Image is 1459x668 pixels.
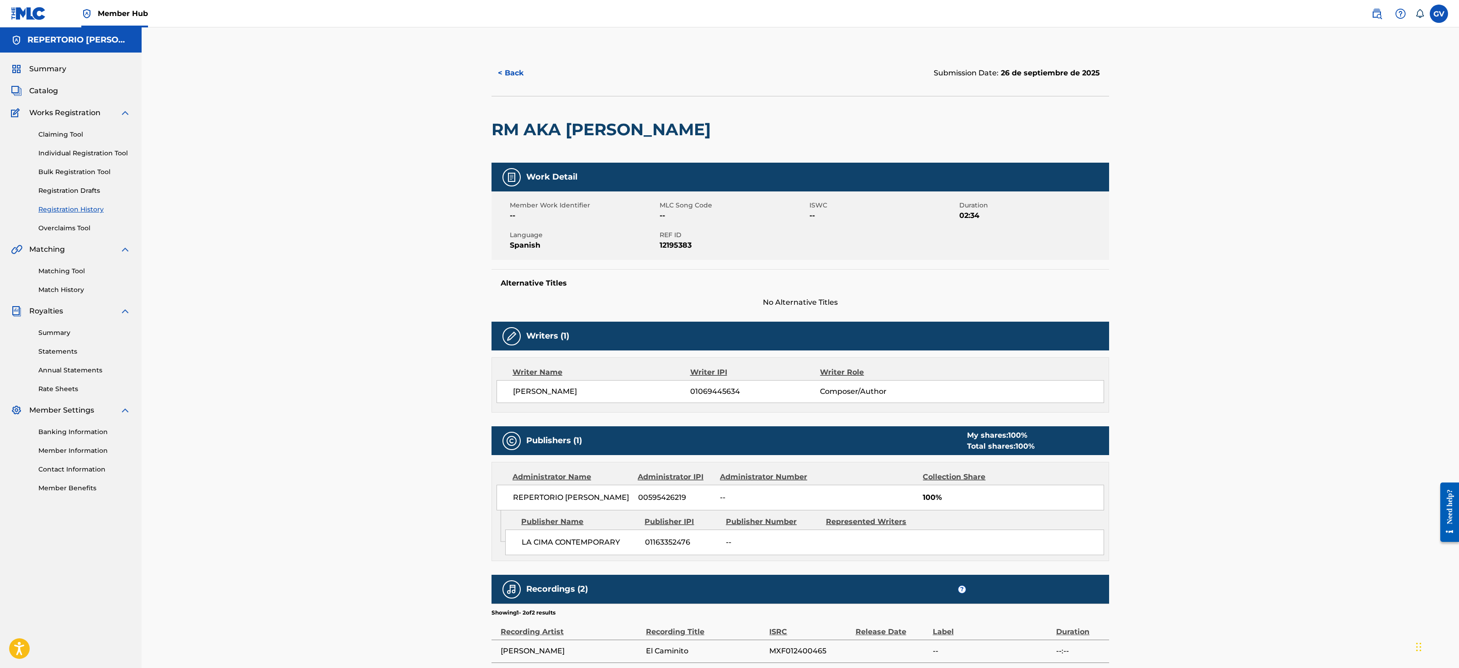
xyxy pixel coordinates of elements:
[120,244,131,255] img: expand
[660,240,807,251] span: 12195383
[11,107,23,118] img: Works Registration
[645,537,719,548] span: 01163352476
[526,584,588,594] h5: Recordings (2)
[38,427,131,437] a: Banking Information
[38,465,131,474] a: Contact Information
[11,85,22,96] img: Catalog
[11,244,22,255] img: Matching
[1056,617,1105,637] div: Duration
[38,446,131,456] a: Member Information
[38,167,131,177] a: Bulk Registration Tool
[1008,431,1027,440] span: 100 %
[820,386,938,397] span: Composer/Author
[513,386,690,397] span: [PERSON_NAME]
[726,516,819,527] div: Publisher Number
[98,8,148,19] span: Member Hub
[1015,442,1035,451] span: 100 %
[660,210,807,221] span: --
[29,244,65,255] span: Matching
[522,537,638,548] span: LA CIMA CONTEMPORARY
[526,331,569,341] h5: Writers (1)
[492,62,546,85] button: < Back
[27,35,131,45] h5: REPERTORIO VEGA
[1413,624,1459,668] iframe: Chat Widget
[526,435,582,446] h5: Publishers (1)
[1416,633,1422,661] div: Arrastrar
[820,367,938,378] div: Writer Role
[690,367,820,378] div: Writer IPI
[1415,9,1424,18] div: Notifications
[526,172,577,182] h5: Work Detail
[120,306,131,317] img: expand
[492,119,715,140] h2: RM AKA [PERSON_NAME]
[510,230,657,240] span: Language
[769,646,851,657] span: MXF012400465
[506,435,517,446] img: Publishers
[501,646,641,657] span: [PERSON_NAME]
[38,384,131,394] a: Rate Sheets
[1371,8,1382,19] img: search
[11,85,58,96] a: CatalogCatalog
[958,586,966,593] span: ?
[29,64,66,74] span: Summary
[11,405,22,416] img: Member Settings
[506,172,517,183] img: Work Detail
[510,210,657,221] span: --
[826,516,919,527] div: Represented Writers
[29,107,100,118] span: Works Registration
[809,210,957,221] span: --
[513,492,631,503] span: REPERTORIO [PERSON_NAME]
[660,201,807,210] span: MLC Song Code
[638,472,713,482] div: Administrator IPI
[11,7,46,20] img: MLC Logo
[29,85,58,96] span: Catalog
[501,617,641,637] div: Recording Artist
[720,492,814,503] span: --
[959,201,1107,210] span: Duration
[38,483,131,493] a: Member Benefits
[11,64,22,74] img: Summary
[967,430,1035,441] div: My shares:
[29,405,94,416] span: Member Settings
[923,472,1011,482] div: Collection Share
[501,279,1100,288] h5: Alternative Titles
[1430,5,1448,23] div: User Menu
[1433,475,1459,549] iframe: Resource Center
[690,386,820,397] span: 01069445634
[38,148,131,158] a: Individual Registration Tool
[506,331,517,342] img: Writers
[934,68,1100,79] div: Submission Date:
[492,297,1109,308] span: No Alternative Titles
[11,64,66,74] a: SummarySummary
[38,285,131,295] a: Match History
[923,492,1104,503] span: 100%
[510,201,657,210] span: Member Work Identifier
[11,306,22,317] img: Royalties
[959,210,1107,221] span: 02:34
[81,8,92,19] img: Top Rightsholder
[646,617,765,637] div: Recording Title
[38,186,131,196] a: Registration Drafts
[513,472,631,482] div: Administrator Name
[38,328,131,338] a: Summary
[660,230,807,240] span: REF ID
[856,617,928,637] div: Release Date
[38,223,131,233] a: Overclaims Tool
[769,617,851,637] div: ISRC
[510,240,657,251] span: Spanish
[11,35,22,46] img: Accounts
[720,472,814,482] div: Administrator Number
[646,646,765,657] span: El Caminito
[1056,646,1105,657] span: --:--
[120,107,131,118] img: expand
[726,537,819,548] span: --
[999,69,1100,77] span: 26 de septiembre de 2025
[38,366,131,375] a: Annual Statements
[933,646,1052,657] span: --
[967,441,1035,452] div: Total shares:
[492,609,555,617] p: Showing 1 - 2 of 2 results
[645,516,719,527] div: Publisher IPI
[638,492,714,503] span: 00595426219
